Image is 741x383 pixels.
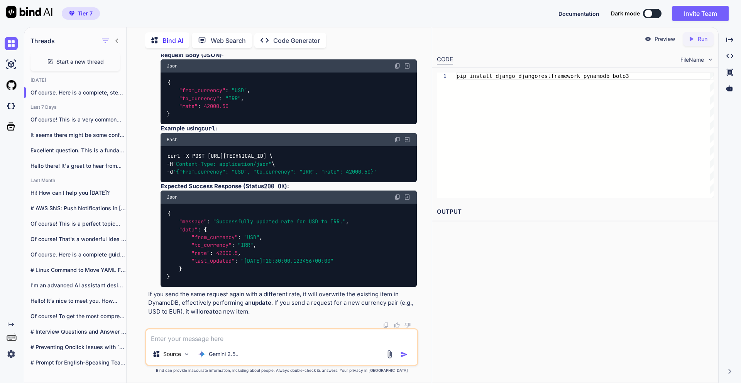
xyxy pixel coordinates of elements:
[273,36,320,45] p: Code Generator
[225,95,241,102] span: "IRR"
[6,6,52,18] img: Bind AI
[167,111,170,118] span: }
[167,273,170,280] span: }
[404,194,411,201] img: Open in Browser
[30,116,126,123] p: Of course! This is a very common...
[24,177,126,184] h2: Last Month
[30,312,126,320] p: Of course! To get the most comprehensive...
[232,87,247,94] span: "USD"
[253,242,256,249] span: ,
[161,51,224,59] strong: Request Body (JSON):
[672,6,729,21] button: Invite Team
[707,56,714,63] img: chevron down
[204,226,207,233] span: {
[394,63,401,69] img: copy
[30,282,126,289] p: I'm an advanced AI assistant designed to...
[198,103,201,110] span: :
[211,36,246,45] p: Web Search
[207,218,210,225] span: :
[30,189,126,197] p: Hi! How can I help you [DATE]?
[210,250,213,256] span: :
[655,35,675,43] p: Preview
[204,103,228,110] span: 42000.50
[5,58,18,71] img: ai-studio
[62,7,100,20] button: premiumTier 7
[167,194,178,200] span: Json
[30,251,126,258] p: Of course. Here is a complete guide...
[30,220,126,228] p: Of course! This is a perfect topic...
[30,266,126,274] p: # Linux Command to Move YAML Files...
[69,11,74,16] img: premium
[5,79,18,92] img: githubLight
[179,265,182,272] span: }
[404,322,411,328] img: dislike
[30,235,126,243] p: Of course! That's a wonderful idea for...
[394,137,401,143] img: copy
[238,242,253,249] span: "IRR"
[264,182,285,190] code: 200 OK
[179,218,207,225] span: "message"
[179,226,198,233] span: "data"
[247,87,250,94] span: ,
[161,125,217,132] strong: Example using :
[148,290,417,316] p: If you send the same request again with a different rate, it will overwrite the existing item in ...
[5,348,18,361] img: settings
[404,136,411,143] img: Open in Browser
[173,160,272,167] span: "Content-Type: application/json"
[680,56,704,64] span: FileName
[394,194,401,200] img: copy
[179,95,219,102] span: "to_currency"
[191,242,232,249] span: "to_currency"
[235,258,238,265] span: :
[219,95,222,102] span: :
[30,162,126,170] p: Hello there! It's great to hear from...
[232,242,235,249] span: :
[173,168,377,175] span: '{"from_currency": "USD", "to_currency": "IRR", "rate": 42000.50}'
[432,203,718,221] h2: OUTPUT
[201,125,215,132] code: curl
[252,299,271,306] strong: update
[558,10,599,18] button: Documentation
[238,250,241,256] span: ,
[346,218,349,225] span: ,
[30,89,126,96] p: Of course. Here is a complete, step-by-s...
[698,35,707,43] p: Run
[163,350,181,358] p: Source
[241,95,244,102] span: ,
[437,55,453,64] div: CODE
[161,182,289,190] strong: Expected Success Response (Status ):
[24,104,126,110] h2: Last 7 Days
[241,258,333,265] span: "[DATE]T10:30:00.123456+00:00"
[213,218,346,225] span: "Successfully updated rate for USD to IRR."
[179,103,198,110] span: "rate"
[167,152,377,176] code: curl -X POST [URL][TECHNICAL_ID] \ -H \ -d
[167,210,171,217] span: {
[385,350,394,359] img: attachment
[606,73,629,79] span: b boto3
[30,36,55,46] h1: Threads
[457,73,606,79] span: pip install django djangorestframework pynamod
[30,328,126,336] p: # Interview Questions and Answer Guidance ##...
[24,77,126,83] h2: [DATE]
[200,308,218,315] strong: create
[167,137,178,143] span: Bash
[78,10,93,17] span: Tier 7
[191,234,238,241] span: "from_currency"
[238,234,241,241] span: :
[162,36,183,45] p: Bind AI
[30,131,126,139] p: It seems there might be some confusion....
[383,322,389,328] img: copy
[209,350,239,358] p: Gemini 2.5..
[191,250,210,256] span: "rate"
[645,35,651,42] img: preview
[394,322,400,328] img: like
[225,87,228,94] span: :
[437,73,447,80] div: 1
[5,100,18,113] img: darkCloudIdeIcon
[400,351,408,358] img: icon
[30,147,126,154] p: Excellent question. This is a fundamental architectural...
[30,297,126,305] p: Hello! It’s nice to meet you. How...
[30,359,126,366] p: # Prompt for English-Speaking Teacher LLM For...
[179,87,225,94] span: "from_currency"
[611,10,640,17] span: Dark mode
